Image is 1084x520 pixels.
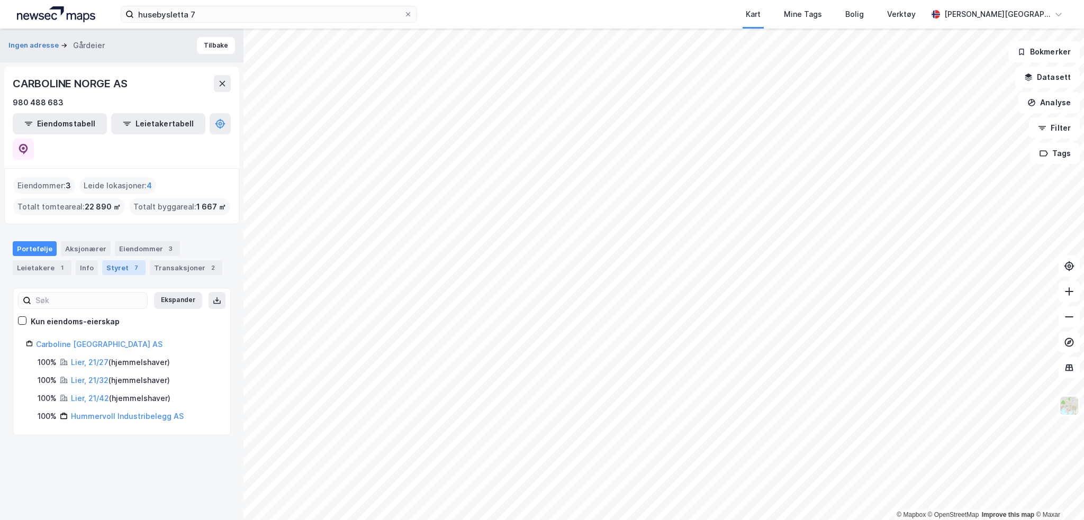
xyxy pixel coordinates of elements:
button: Leietakertabell [111,113,205,134]
a: Lier, 21/27 [71,358,109,367]
div: 100% [38,374,57,387]
div: Eiendommer : [13,177,75,194]
button: Eiendomstabell [13,113,107,134]
button: Ekspander [154,292,202,309]
a: Lier, 21/32 [71,376,109,385]
img: Z [1059,396,1079,416]
div: Verktøy [887,8,916,21]
div: Eiendommer [115,241,180,256]
div: 3 [165,243,176,254]
span: 4 [147,179,152,192]
a: OpenStreetMap [928,511,979,518]
button: Bokmerker [1008,41,1080,62]
button: Tilbake [197,37,235,54]
div: Leietakere [13,260,71,275]
div: Kart [746,8,761,21]
div: 1 [57,262,67,273]
a: Lier, 21/42 [71,394,109,403]
button: Ingen adresse [8,40,61,51]
span: 22 890 ㎡ [85,200,121,213]
div: Mine Tags [784,8,822,21]
a: Mapbox [897,511,926,518]
div: 7 [131,262,141,273]
div: Totalt byggareal : [129,198,230,215]
div: 100% [38,410,57,423]
div: 100% [38,392,57,405]
div: Info [76,260,98,275]
div: Kun eiendoms-eierskap [31,315,120,328]
input: Søk på adresse, matrikkel, gårdeiere, leietakere eller personer [134,6,404,22]
div: Portefølje [13,241,57,256]
div: Aksjonærer [61,241,111,256]
a: Improve this map [982,511,1034,518]
div: Kontrollprogram for chat [1031,469,1084,520]
div: Bolig [845,8,864,21]
span: 3 [66,179,71,192]
iframe: Chat Widget [1031,469,1084,520]
div: Totalt tomteareal : [13,198,125,215]
div: ( hjemmelshaver ) [71,392,170,405]
span: 1 667 ㎡ [196,200,226,213]
div: CARBOLINE NORGE AS [13,75,129,92]
div: 2 [207,262,218,273]
button: Tags [1031,143,1080,164]
div: Transaksjoner [150,260,222,275]
a: Hummervoll Industribelegg AS [71,412,184,421]
button: Analyse [1018,92,1080,113]
div: ( hjemmelshaver ) [71,374,170,387]
button: Filter [1029,117,1080,139]
div: [PERSON_NAME][GEOGRAPHIC_DATA] [944,8,1050,21]
div: 100% [38,356,57,369]
div: Gårdeier [73,39,105,52]
div: ( hjemmelshaver ) [71,356,170,369]
div: Leide lokasjoner : [79,177,156,194]
img: logo.a4113a55bc3d86da70a041830d287a7e.svg [17,6,95,22]
input: Søk [31,293,147,308]
a: Carboline [GEOGRAPHIC_DATA] AS [36,340,162,349]
button: Datasett [1015,67,1080,88]
div: Styret [102,260,146,275]
div: 980 488 683 [13,96,64,109]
